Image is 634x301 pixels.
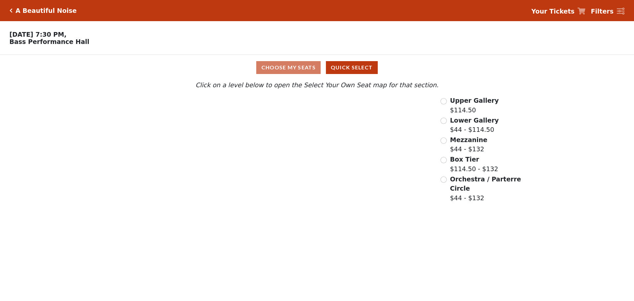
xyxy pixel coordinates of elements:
[450,156,479,163] span: Box Tier
[450,96,499,115] label: $114.50
[228,208,358,286] path: Orchestra / Parterre Circle - Seats Available: 6
[450,135,487,154] label: $44 - $132
[450,136,487,143] span: Mezzanine
[84,80,550,90] p: Click on a level below to open the Select Your Own Seat map for that section.
[450,97,499,104] span: Upper Gallery
[591,7,624,16] a: Filters
[450,117,499,124] span: Lower Gallery
[326,61,378,74] button: Quick Select
[10,8,13,13] a: Click here to go back to filters
[450,155,498,173] label: $114.50 - $132
[158,101,285,132] path: Upper Gallery - Seats Available: 255
[168,127,303,169] path: Lower Gallery - Seats Available: 27
[531,8,575,15] strong: Your Tickets
[531,7,585,16] a: Your Tickets
[450,174,522,203] label: $44 - $132
[450,116,499,134] label: $44 - $114.50
[450,175,521,192] span: Orchestra / Parterre Circle
[591,8,614,15] strong: Filters
[16,7,77,15] h5: A Beautiful Noise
